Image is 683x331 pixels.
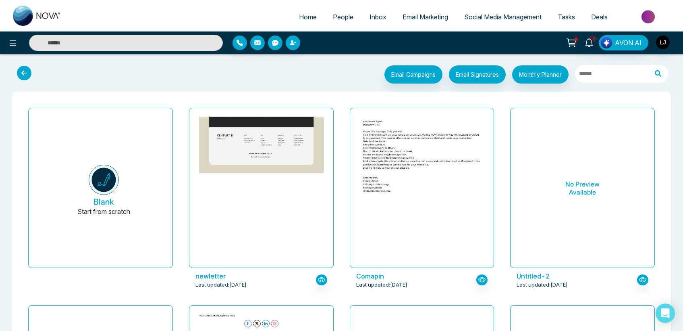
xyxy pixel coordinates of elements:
a: People [325,9,361,25]
button: Monthly Planner [512,65,569,84]
a: Email Signatures [442,65,506,84]
img: novacrm [137,115,386,175]
button: AVON AI [599,35,648,50]
span: Last updated: [DATE] [517,281,568,289]
a: 10+ [579,35,599,49]
a: Social Media Management [456,9,550,25]
span: Inbox [370,13,386,21]
span: Social Media Management [464,13,542,21]
a: Email Campaigns [378,70,442,78]
div: Open Intercom Messenger [656,304,675,323]
button: Email Signatures [449,65,506,84]
img: Lead Flow [601,37,612,48]
img: Market-place.gif [620,8,678,26]
span: Deals [591,13,608,21]
span: Last updated: [DATE] [356,281,407,289]
p: newletter [195,271,314,281]
a: Inbox [361,9,394,25]
span: Email Marketing [403,13,448,21]
span: Last updated: [DATE] [195,281,247,289]
button: BlankStart from scratch [42,115,166,268]
img: novacrm [89,165,119,195]
a: Deals [583,9,616,25]
a: Home [291,9,325,25]
img: User Avatar [656,36,670,49]
a: Email Marketing [394,9,456,25]
span: Tasks [558,13,575,21]
p: Comapin [356,271,475,281]
a: Tasks [550,9,583,25]
span: Home [299,13,317,21]
h6: No Preview Available [520,115,645,262]
span: People [333,13,353,21]
img: Nova CRM Logo [13,6,61,26]
img: novacrm [297,115,546,198]
a: Monthly Planner [506,65,569,84]
p: Start from scratch [77,207,130,226]
h5: Blank [93,197,114,207]
button: Email Campaigns [384,65,442,84]
span: 10+ [589,35,596,42]
span: AVON AI [615,38,641,48]
p: Untitled-2 [517,271,635,281]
